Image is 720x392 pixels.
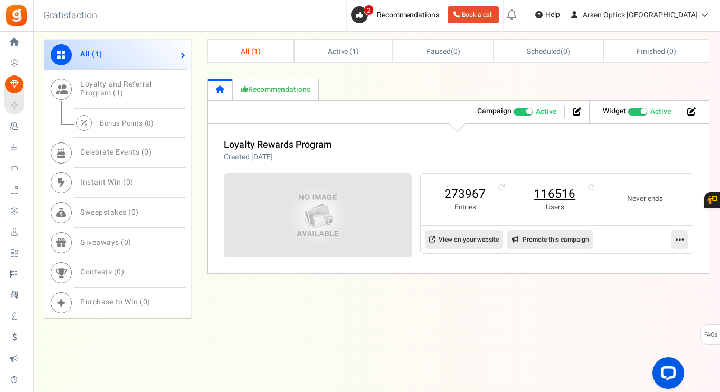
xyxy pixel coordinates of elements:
[351,6,443,23] a: 2 Recommendations
[364,5,374,15] span: 2
[80,147,151,158] span: Celebrate Events ( )
[531,6,564,23] a: Help
[527,46,561,57] span: Scheduled
[328,46,359,57] span: Active ( )
[241,46,261,57] span: All ( )
[80,237,131,248] span: Giveaways ( )
[611,194,679,204] small: Never ends
[117,266,121,278] span: 0
[233,79,319,100] a: Recommendations
[224,138,332,152] a: Loyalty Rewards Program
[100,118,154,128] span: Bonus Points ( )
[126,177,131,188] span: 0
[637,46,676,57] span: Finished ( )
[536,107,556,117] span: Active
[131,207,136,218] span: 0
[80,177,134,188] span: Instant Win ( )
[80,49,102,60] span: All ( )
[425,230,503,249] a: View on your website
[431,203,499,213] small: Entries
[5,4,29,27] img: Gratisfaction
[704,325,718,345] span: FAQs
[32,5,109,26] h3: Gratisfaction
[124,237,129,248] span: 0
[603,106,626,117] strong: Widget
[583,9,698,21] span: Arken Optics [GEOGRAPHIC_DATA]
[650,107,671,117] span: Active
[80,79,151,99] span: Loyalty and Referral Program ( )
[595,106,679,118] li: Widget activated
[143,297,148,308] span: 0
[448,6,499,23] a: Book a call
[507,230,593,249] a: Promote this campaign
[95,49,100,60] span: 1
[147,118,151,128] span: 0
[563,46,567,57] span: 0
[543,9,560,20] span: Help
[521,186,589,203] a: 116516
[224,152,332,162] p: Created [DATE]
[426,46,451,57] span: Paused
[669,46,674,57] span: 0
[521,203,589,213] small: Users
[377,9,439,21] span: Recommendations
[80,266,124,278] span: Contests ( )
[254,46,258,57] span: 1
[431,186,499,203] a: 273967
[144,147,149,158] span: 0
[116,88,121,99] span: 1
[477,106,511,117] strong: Campaign
[453,46,458,57] span: 0
[80,297,150,308] span: Purchase to Win ( )
[80,207,139,218] span: Sweepstakes ( )
[426,46,460,57] span: ( )
[352,46,356,57] span: 1
[527,46,570,57] span: ( )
